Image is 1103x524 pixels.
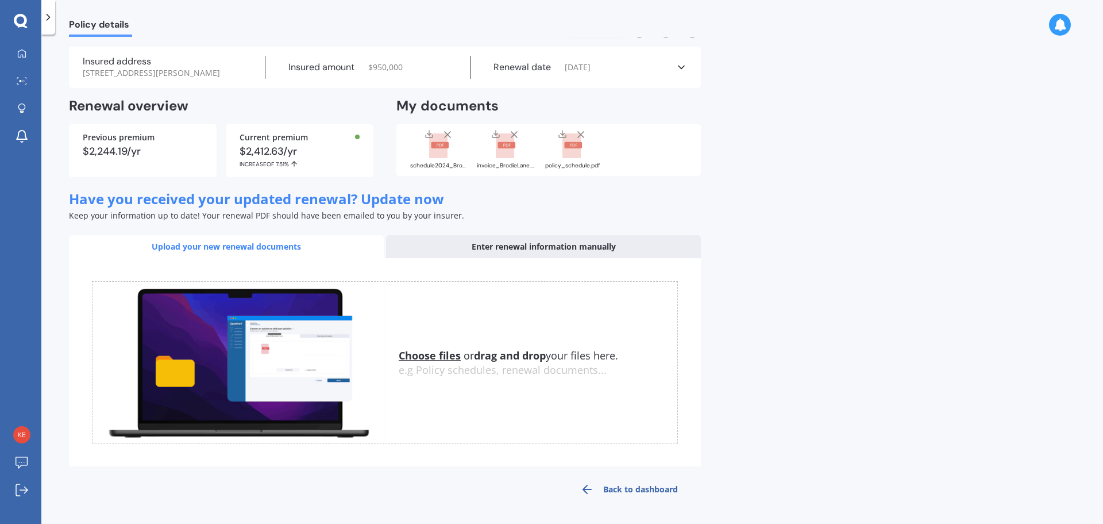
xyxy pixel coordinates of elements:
span: INCREASE OF [240,160,276,168]
div: Previous premium [83,133,203,141]
div: Enter renewal information manually [386,235,701,258]
img: d2e252fc9c46418824c60202af7add3a [13,426,30,443]
div: invoice_BrodieLane.pdf [477,163,534,169]
a: Back to dashboard [557,476,701,503]
span: [STREET_ADDRESS][PERSON_NAME] [83,67,220,79]
img: upload.de96410c8ce839c3fdd5.gif [92,282,385,443]
div: Upload your new renewal documents [69,235,384,258]
h2: My documents [396,97,499,115]
label: Renewal date [493,62,551,73]
span: Keep your information up to date! Your renewal PDF should have been emailed to you by your insurer. [69,210,464,221]
div: $2,244.19/yr [83,146,203,156]
div: schedule2024_BrodieLane.pdf [410,163,468,169]
label: Insured amount [288,62,354,73]
span: [DATE] [565,62,591,73]
div: Current premium [240,133,360,141]
span: 7.51% [276,160,289,168]
h2: Renewal overview [69,97,373,115]
span: Have you received your updated renewal? Update now [69,189,444,208]
label: Insured address [83,56,151,67]
span: or your files here. [399,349,618,362]
span: $ 950,000 [368,62,403,73]
div: policy_schedule.pdf [543,163,601,169]
div: $2,412.63/yr [240,146,360,168]
u: Choose files [399,349,461,362]
b: drag and drop [474,349,546,362]
div: e.g Policy schedules, renewal documents... [399,364,677,377]
span: Policy details [69,19,132,35]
